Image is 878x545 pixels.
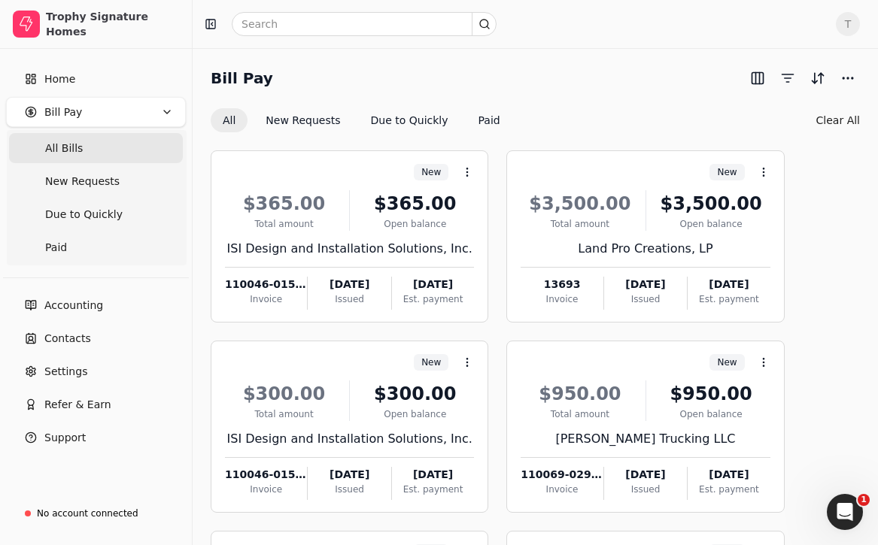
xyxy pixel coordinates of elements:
[688,292,770,306] div: Est. payment
[6,290,186,320] a: Accounting
[225,380,343,407] div: $300.00
[521,467,603,483] div: 110069-029098-01
[308,277,390,292] div: [DATE]
[6,356,186,386] a: Settings
[9,166,183,196] a: New Requests
[225,483,307,496] div: Invoice
[688,483,770,496] div: Est. payment
[308,292,390,306] div: Issued
[6,323,186,353] a: Contacts
[652,380,770,407] div: $950.00
[45,141,83,156] span: All Bills
[521,483,603,496] div: Invoice
[827,494,863,530] iframe: Intercom live chat
[717,356,737,369] span: New
[254,108,352,132] button: New Requests
[44,430,86,446] span: Support
[604,277,687,292] div: [DATE]
[225,407,343,421] div: Total amount
[717,165,737,179] span: New
[392,277,474,292] div: [DATE]
[6,97,186,127] button: Bill Pay
[37,507,138,520] div: No account connected
[46,9,179,39] div: Trophy Signature Homes
[6,389,186,419] button: Refer & Earn
[521,190,639,217] div: $3,500.00
[521,277,603,292] div: 13693
[225,292,307,306] div: Invoice
[44,364,87,380] span: Settings
[44,104,82,120] span: Bill Pay
[652,217,770,231] div: Open balance
[359,108,460,132] button: Due to Quickly
[604,467,687,483] div: [DATE]
[688,277,770,292] div: [DATE]
[44,397,111,413] span: Refer & Earn
[211,66,273,90] h2: Bill Pay
[225,190,343,217] div: $365.00
[9,199,183,229] a: Due to Quickly
[392,292,474,306] div: Est. payment
[232,12,497,36] input: Search
[6,64,186,94] a: Home
[9,133,183,163] a: All Bills
[836,12,860,36] button: T
[421,165,441,179] span: New
[521,292,603,306] div: Invoice
[521,430,770,448] div: [PERSON_NAME] Trucking LLC
[44,331,91,347] span: Contacts
[9,232,183,262] a: Paid
[688,467,770,483] div: [DATE]
[44,71,75,87] span: Home
[521,217,639,231] div: Total amount
[521,380,639,407] div: $950.00
[816,108,860,132] button: Clear All
[356,190,474,217] div: $365.00
[225,467,307,483] div: 110046-015696-01
[604,483,687,496] div: Issued
[858,494,870,506] span: 1
[308,483,390,496] div: Issued
[521,407,639,421] div: Total amount
[308,467,390,483] div: [DATE]
[356,217,474,231] div: Open balance
[521,240,770,258] div: Land Pro Creations, LP
[392,483,474,496] div: Est. payment
[604,292,687,306] div: Issued
[45,174,120,189] span: New Requests
[45,207,123,223] span: Due to Quickly
[45,240,67,256] span: Paid
[211,108,512,132] div: Invoice filter options
[806,66,830,90] button: Sort
[466,108,512,132] button: Paid
[211,108,248,132] button: All
[652,190,770,217] div: $3,500.00
[356,407,474,421] div: Open balance
[225,217,343,231] div: Total amount
[6,422,186,453] button: Support
[44,298,103,313] span: Accounting
[356,380,474,407] div: $300.00
[421,356,441,369] span: New
[225,430,474,448] div: ISI Design and Installation Solutions, Inc.
[652,407,770,421] div: Open balance
[225,277,307,292] div: 110046-015661-01
[6,500,186,527] a: No account connected
[392,467,474,483] div: [DATE]
[836,66,860,90] button: More
[225,240,474,258] div: ISI Design and Installation Solutions, Inc.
